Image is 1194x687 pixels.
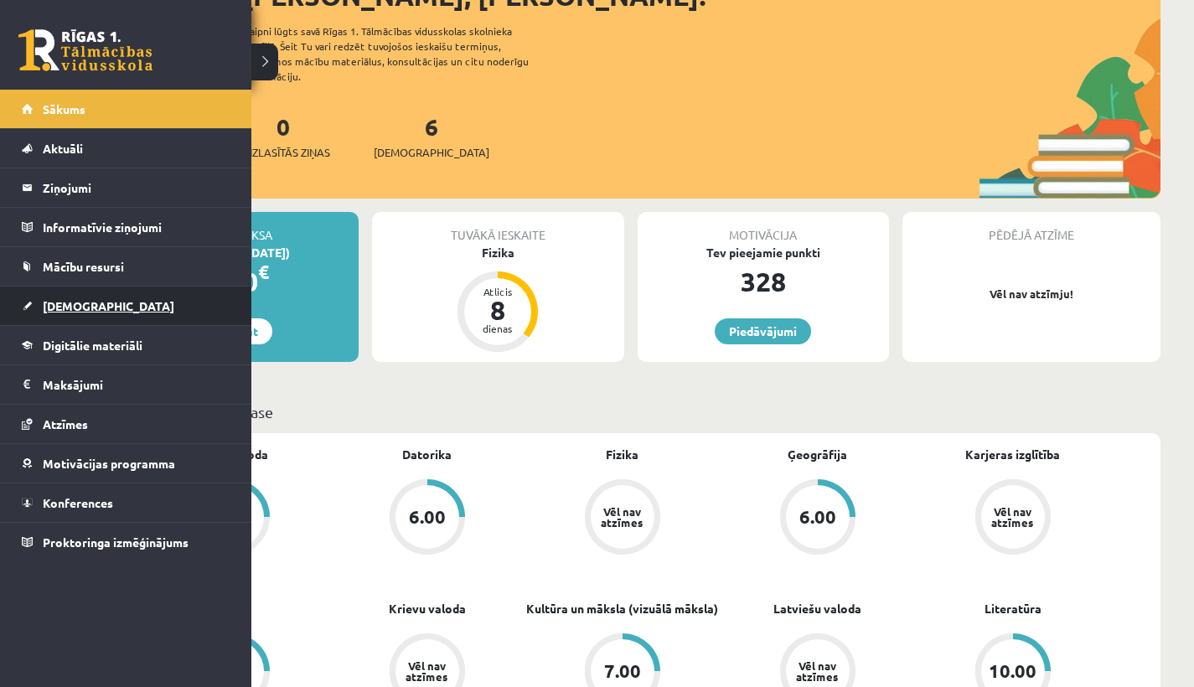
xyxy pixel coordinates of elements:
[372,244,623,354] a: Fizika Atlicis 8 dienas
[638,261,889,302] div: 328
[43,416,88,431] span: Atzīmes
[43,338,142,353] span: Digitālie materiāli
[43,495,113,510] span: Konferences
[22,365,230,404] a: Maksājumi
[236,111,330,161] a: 0Neizlasītās ziņas
[525,479,720,558] a: Vēl nav atzīmes
[773,600,861,617] a: Latviešu valoda
[404,660,451,682] div: Vēl nav atzīmes
[788,446,847,463] a: Ģeogrāfija
[245,23,558,84] div: Laipni lūgts savā Rīgas 1. Tālmācības vidusskolas skolnieka profilā. Šeit Tu vari redzēt tuvojošo...
[43,101,85,116] span: Sākums
[372,244,623,261] div: Fizika
[389,600,466,617] a: Krievu valoda
[409,508,446,526] div: 6.00
[473,287,523,297] div: Atlicis
[990,506,1036,528] div: Vēl nav atzīmes
[902,212,1160,244] div: Pēdējā atzīme
[22,326,230,364] a: Digitālie materiāli
[606,446,638,463] a: Fizika
[638,244,889,261] div: Tev pieejamie punkti
[22,208,230,246] a: Informatīvie ziņojumi
[473,297,523,323] div: 8
[43,298,174,313] span: [DEMOGRAPHIC_DATA]
[43,365,230,404] legend: Maksājumi
[985,600,1042,617] a: Literatūra
[329,479,525,558] a: 6.00
[22,287,230,325] a: [DEMOGRAPHIC_DATA]
[22,90,230,128] a: Sākums
[43,456,175,471] span: Motivācijas programma
[374,144,489,161] span: [DEMOGRAPHIC_DATA]
[402,446,452,463] a: Datorika
[473,323,523,333] div: dienas
[22,247,230,286] a: Mācību resursi
[372,212,623,244] div: Tuvākā ieskaite
[22,168,230,207] a: Ziņojumi
[22,405,230,443] a: Atzīmes
[22,129,230,168] a: Aktuāli
[604,662,641,680] div: 7.00
[638,212,889,244] div: Motivācija
[989,662,1036,680] div: 10.00
[915,479,1110,558] a: Vēl nav atzīmes
[911,286,1152,302] p: Vēl nav atzīmju!
[43,259,124,274] span: Mācību resursi
[22,444,230,483] a: Motivācijas programma
[43,168,230,207] legend: Ziņojumi
[258,260,269,284] span: €
[965,446,1060,463] a: Karjeras izglītība
[236,144,330,161] span: Neizlasītās ziņas
[720,479,915,558] a: 6.00
[22,523,230,561] a: Proktoringa izmēģinājums
[794,660,841,682] div: Vēl nav atzīmes
[107,400,1154,423] p: Mācību plāns 10.a2 klase
[43,141,83,156] span: Aktuāli
[599,506,646,528] div: Vēl nav atzīmes
[22,483,230,522] a: Konferences
[715,318,811,344] a: Piedāvājumi
[18,29,152,71] a: Rīgas 1. Tālmācības vidusskola
[43,535,189,550] span: Proktoringa izmēģinājums
[526,600,718,617] a: Kultūra un māksla (vizuālā māksla)
[799,508,836,526] div: 6.00
[43,208,230,246] legend: Informatīvie ziņojumi
[374,111,489,161] a: 6[DEMOGRAPHIC_DATA]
